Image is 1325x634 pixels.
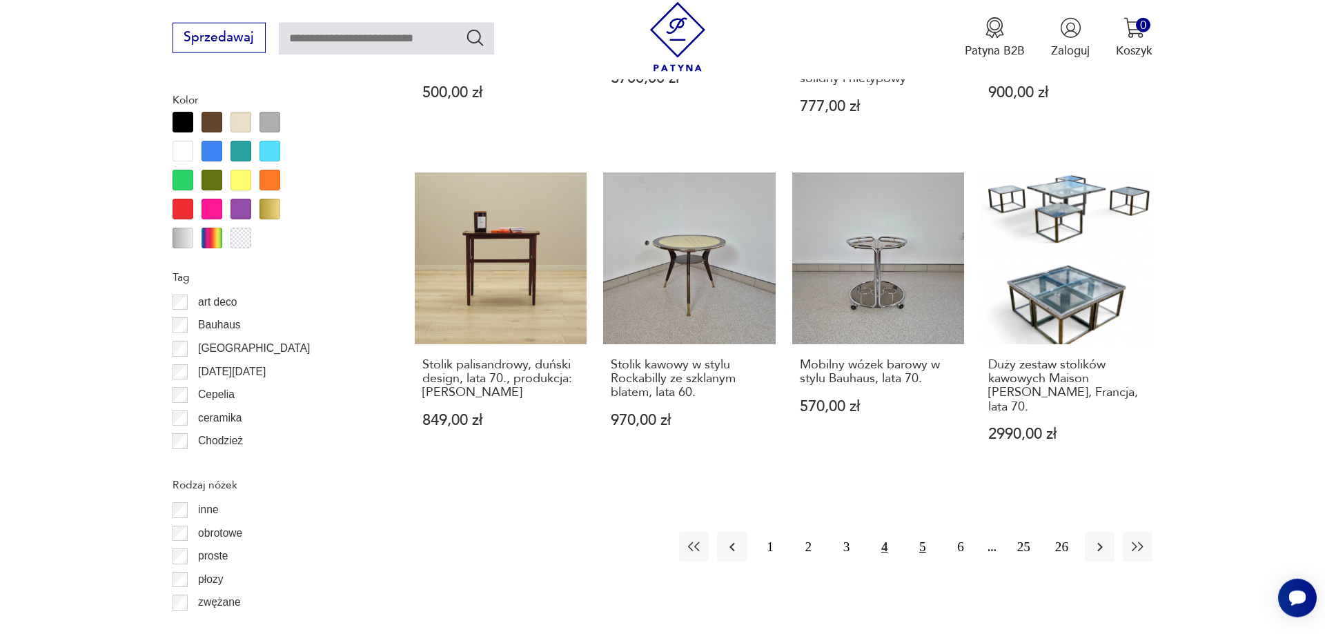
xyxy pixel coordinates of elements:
div: 0 [1136,18,1150,32]
button: 26 [1047,532,1077,562]
img: Ikona koszyka [1123,17,1145,39]
h3: Stolik palisandrowy, duński design, lata 70., produkcja: [PERSON_NAME] [422,358,580,400]
button: Patyna B2B [965,17,1025,59]
a: Duży zestaw stolików kawowych Maison Charles, Francja, lata 70.Duży zestaw stolików kawowych Mais... [981,172,1152,474]
p: Koszyk [1116,43,1152,59]
button: 2 [794,532,823,562]
p: art deco [198,293,237,311]
a: Stolik palisandrowy, duński design, lata 70., produkcja: DaniaStolik palisandrowy, duński design,... [415,172,587,474]
p: Tag [173,268,375,286]
button: 3 [832,532,861,562]
p: zwężane [198,593,241,611]
p: 570,00 zł [800,399,957,414]
button: 1 [756,532,785,562]
button: 25 [1009,532,1039,562]
p: Chodzież [198,432,243,450]
button: 5 [907,532,937,562]
p: Rodzaj nóżek [173,476,375,494]
h3: Tonelli Design [PERSON_NAME]- włoski stolik kawowy piękny solidny i nietypowy [800,30,957,86]
button: Szukaj [465,28,485,48]
p: [DATE][DATE] [198,363,266,381]
button: 0Koszyk [1116,17,1152,59]
p: [GEOGRAPHIC_DATA] [198,339,310,357]
a: Mobilny wózek barowy w stylu Bauhaus, lata 70.Mobilny wózek barowy w stylu Bauhaus, lata 70.570,0... [792,172,964,474]
button: Sprzedawaj [173,23,266,53]
a: Ikona medaluPatyna B2B [965,17,1025,59]
p: Zaloguj [1051,43,1090,59]
p: Cepelia [198,386,235,404]
p: 500,00 zł [422,86,580,100]
p: inne [198,501,218,519]
iframe: Smartsupp widget button [1278,579,1317,617]
p: płozy [198,571,223,588]
img: Patyna - sklep z meblami i dekoracjami vintage [643,2,713,72]
button: 4 [870,532,899,562]
p: Patyna B2B [965,43,1025,59]
button: Zaloguj [1051,17,1090,59]
a: Stolik kawowy w stylu Rockabilly ze szklanym blatem, lata 60.Stolik kawowy w stylu Rockabilly ze ... [603,172,775,474]
p: Kolor [173,91,375,109]
p: 3700,00 zł [611,71,768,86]
a: Sprzedawaj [173,33,266,44]
p: 777,00 zł [800,99,957,114]
p: 970,00 zł [611,413,768,428]
h3: Duży zestaw stolików kawowych Maison [PERSON_NAME], Francja, lata 70. [988,358,1146,415]
p: proste [198,547,228,565]
img: Ikona medalu [984,17,1005,39]
img: Ikonka użytkownika [1060,17,1081,39]
p: obrotowe [198,524,242,542]
h3: Mobilny wózek barowy w stylu Bauhaus, lata 70. [800,358,957,386]
p: 849,00 zł [422,413,580,428]
p: ceramika [198,409,242,427]
p: Ćmielów [198,455,239,473]
button: 6 [945,532,975,562]
h3: Stolik kawowy w stylu Rockabilly ze szklanym blatem, lata 60. [611,358,768,400]
p: Bauhaus [198,316,241,334]
p: 2990,00 zł [988,427,1146,442]
p: 900,00 zł [988,86,1146,100]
